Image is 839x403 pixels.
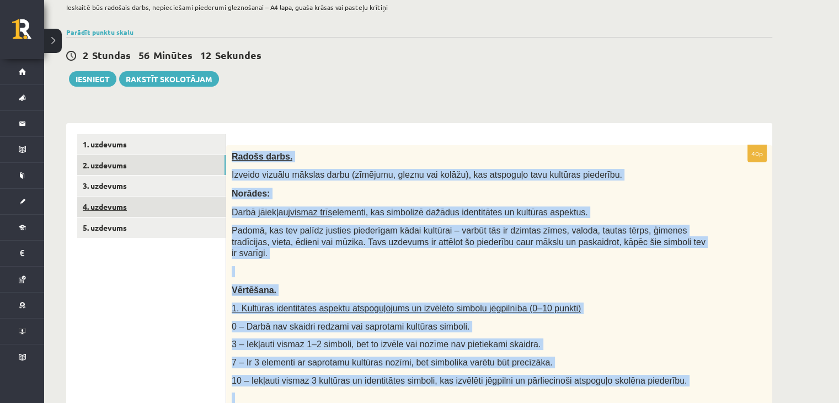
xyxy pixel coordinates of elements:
[215,49,261,61] span: Sekundes
[232,376,687,385] span: 10 – Iekļauti vismaz 3 kultūras un identitātes simboli, kas izvēlēti jēgpilni un pārliecinoši ats...
[232,304,581,313] span: 1. Kultūras identitātes aspektu atspoguļojums un izvēlēto simbolu jēgpilnība (0–10 punkti)
[69,71,116,87] button: Iesniegt
[92,49,131,61] span: Stundas
[290,208,332,217] u: vismaz trīs
[138,49,149,61] span: 56
[12,19,44,47] a: Rīgas 1. Tālmācības vidusskola
[747,145,767,162] p: 40p
[66,2,767,12] p: Ieskaitē būs radošais darbs, nepieciešami piederumi gleznošanai – A4 lapa, guaša krāsas vai paste...
[232,358,553,367] span: 7 – Ir 3 elementi ar saprotamu kultūras nozīmi, bet simbolika varētu būt precīzāka.
[200,49,211,61] span: 12
[77,134,226,155] a: 1. uzdevums
[66,28,133,36] a: Parādīt punktu skalu
[11,11,523,23] body: Bagātinātā teksta redaktors, wiswyg-editor-user-answer-47434009830360
[232,285,276,295] span: Vērtēšana.
[119,71,219,87] a: Rakstīt skolotājam
[77,197,226,217] a: 4. uzdevums
[232,208,588,217] span: Darbā jāiekļauj elementi, kas simbolizē dažādus identitātes un kultūras aspektus.
[77,218,226,238] a: 5. uzdevums
[83,49,88,61] span: 2
[232,189,270,198] span: Norādes:
[232,340,541,349] span: 3 – Iekļauti vismaz 1–2 simboli, bet to izvēle vai nozīme nav pietiekami skaidra.
[232,170,622,179] span: Izveido vizuālu mākslas darbu (zīmējumu, gleznu vai kolāžu), kas atspoguļo tavu kultūras piederību.
[77,176,226,196] a: 3. uzdevums
[232,226,706,258] span: Padomā, kas tev palīdz justies piederīgam kādai kultūrai – varbūt tās ir dzimtas zīmes, valoda, t...
[153,49,193,61] span: Minūtes
[77,155,226,176] a: 2. uzdevums
[232,152,292,161] span: Radošs darbs.
[232,322,469,331] span: 0 – Darbā nav skaidri redzami vai saprotami kultūras simboli.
